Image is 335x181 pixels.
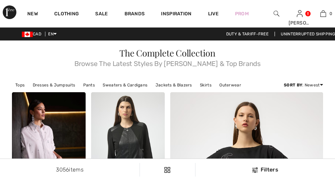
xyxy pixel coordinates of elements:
[164,167,170,173] img: Filters
[29,81,79,89] a: Dresses & Jumpsuits
[161,11,191,18] span: Inspiration
[330,11,332,17] span: 0
[27,11,38,18] a: New
[12,81,28,89] a: Tops
[99,81,151,89] a: Sweaters & Cardigans
[152,81,195,89] a: Jackets & Blazers
[252,167,258,173] img: Filters
[289,19,311,27] div: [PERSON_NAME]
[274,10,279,18] img: search the website
[56,166,69,173] span: 3056
[297,10,303,17] a: Sign In
[284,83,302,87] strong: Sort By
[22,32,33,37] img: Canadian Dollar
[208,10,219,17] a: Live
[284,82,323,88] div: : Newest
[216,81,245,89] a: Outerwear
[196,81,215,89] a: Skirts
[3,5,16,19] img: 1ère Avenue
[235,10,249,17] a: Prom
[320,10,326,18] img: My Bag
[312,10,335,18] a: 0
[297,10,303,18] img: My Info
[119,47,216,59] span: The Complete Collection
[12,57,323,67] span: Browse The Latest Styles By [PERSON_NAME] & Top Brands
[80,81,99,89] a: Pants
[48,32,57,36] span: EN
[22,32,44,36] span: CAD
[95,11,108,18] a: Sale
[125,11,145,18] a: Brands
[200,166,331,174] div: Filters
[54,11,79,18] a: Clothing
